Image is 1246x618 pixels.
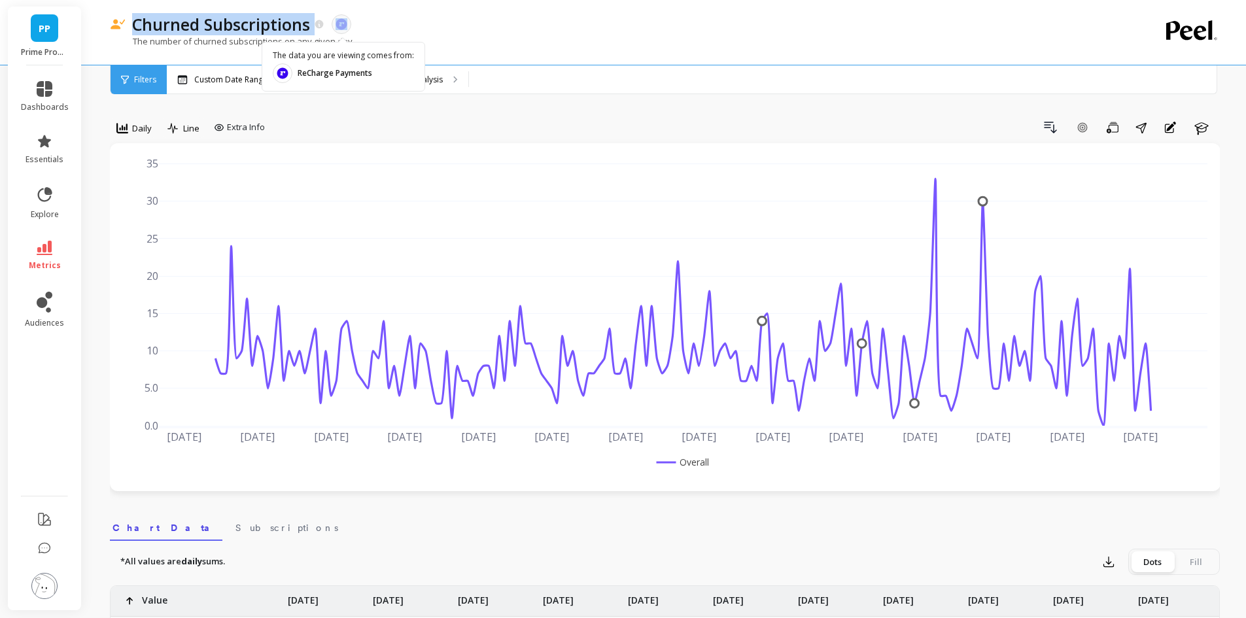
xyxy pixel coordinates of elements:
[110,35,353,47] p: The number of churned subscriptions on any given day
[379,75,443,85] p: Segment Analysis
[1138,586,1169,607] p: [DATE]
[29,260,61,271] span: metrics
[194,75,328,85] p: Custom Date Range, [DATE] - [DATE]
[132,13,310,35] p: Churned Subscriptions
[120,555,225,568] p: *All values are sums.
[181,555,202,567] strong: daily
[336,18,347,30] img: api.recharge.svg
[31,573,58,599] img: profile picture
[1174,551,1217,572] div: Fill
[235,521,338,534] span: Subscriptions
[713,586,744,607] p: [DATE]
[883,586,914,607] p: [DATE]
[227,121,265,134] span: Extra Info
[288,586,319,607] p: [DATE]
[21,47,69,58] p: Prime Prometics™
[25,318,64,328] span: audiences
[26,154,63,165] span: essentials
[543,586,574,607] p: [DATE]
[183,122,199,135] span: Line
[110,511,1220,541] nav: Tabs
[134,75,156,85] span: Filters
[21,102,69,112] span: dashboards
[39,21,50,36] span: PP
[458,586,489,607] p: [DATE]
[1053,586,1084,607] p: [DATE]
[112,521,220,534] span: Chart Data
[968,586,999,607] p: [DATE]
[142,586,167,607] p: Value
[628,586,659,607] p: [DATE]
[31,209,59,220] span: explore
[110,19,126,30] img: header icon
[373,586,404,607] p: [DATE]
[1131,551,1174,572] div: Dots
[132,122,152,135] span: Daily
[798,586,829,607] p: [DATE]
